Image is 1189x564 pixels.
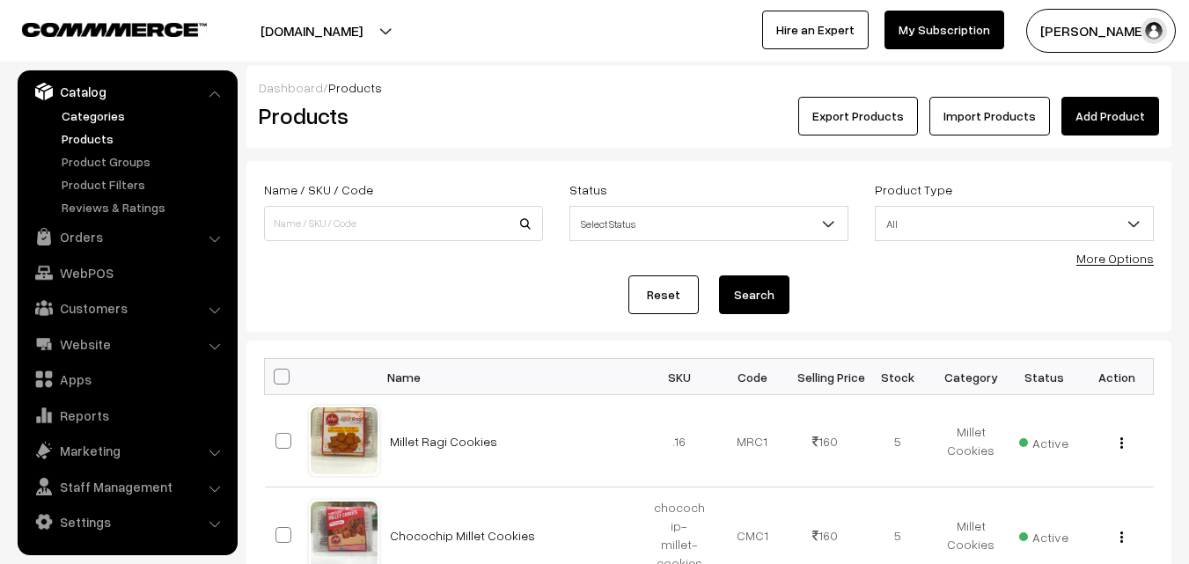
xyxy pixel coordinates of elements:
[1120,437,1123,449] img: Menu
[57,106,231,125] a: Categories
[643,395,716,487] td: .16
[1081,359,1154,395] th: Action
[719,275,789,314] button: Search
[259,78,1159,97] div: /
[22,363,231,395] a: Apps
[57,198,231,216] a: Reviews & Ratings
[22,506,231,538] a: Settings
[264,206,543,241] input: Name / SKU / Code
[1120,531,1123,543] img: Menu
[259,80,323,95] a: Dashboard
[328,80,382,95] span: Products
[22,399,231,431] a: Reports
[935,359,1008,395] th: Category
[862,395,935,487] td: 5
[199,9,424,53] button: [DOMAIN_NAME]
[22,435,231,466] a: Marketing
[57,175,231,194] a: Product Filters
[876,209,1153,239] span: All
[22,471,231,502] a: Staff Management
[1076,251,1154,266] a: More Options
[569,180,607,199] label: Status
[789,395,862,487] td: 160
[390,434,497,449] a: Millet Ragi Cookies
[1019,429,1068,452] span: Active
[762,11,869,49] a: Hire an Expert
[716,359,789,395] th: Code
[935,395,1008,487] td: Millet Cookies
[862,359,935,395] th: Stock
[570,209,848,239] span: Select Status
[569,206,848,241] span: Select Status
[57,152,231,171] a: Product Groups
[379,359,643,395] th: Name
[1141,18,1167,44] img: user
[1008,359,1081,395] th: Status
[929,97,1050,136] a: Import Products
[875,206,1154,241] span: All
[884,11,1004,49] a: My Subscription
[22,292,231,324] a: Customers
[1026,9,1176,53] button: [PERSON_NAME]
[22,221,231,253] a: Orders
[628,275,699,314] a: Reset
[57,129,231,148] a: Products
[390,528,535,543] a: Chocochip Millet Cookies
[22,328,231,360] a: Website
[789,359,862,395] th: Selling Price
[264,180,373,199] label: Name / SKU / Code
[22,76,231,107] a: Catalog
[1019,524,1068,546] span: Active
[1061,97,1159,136] a: Add Product
[875,180,952,199] label: Product Type
[259,102,541,129] h2: Products
[643,359,716,395] th: SKU
[22,18,176,39] a: COMMMERCE
[22,257,231,289] a: WebPOS
[716,395,789,487] td: MRC1
[22,23,207,36] img: COMMMERCE
[798,97,918,136] button: Export Products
